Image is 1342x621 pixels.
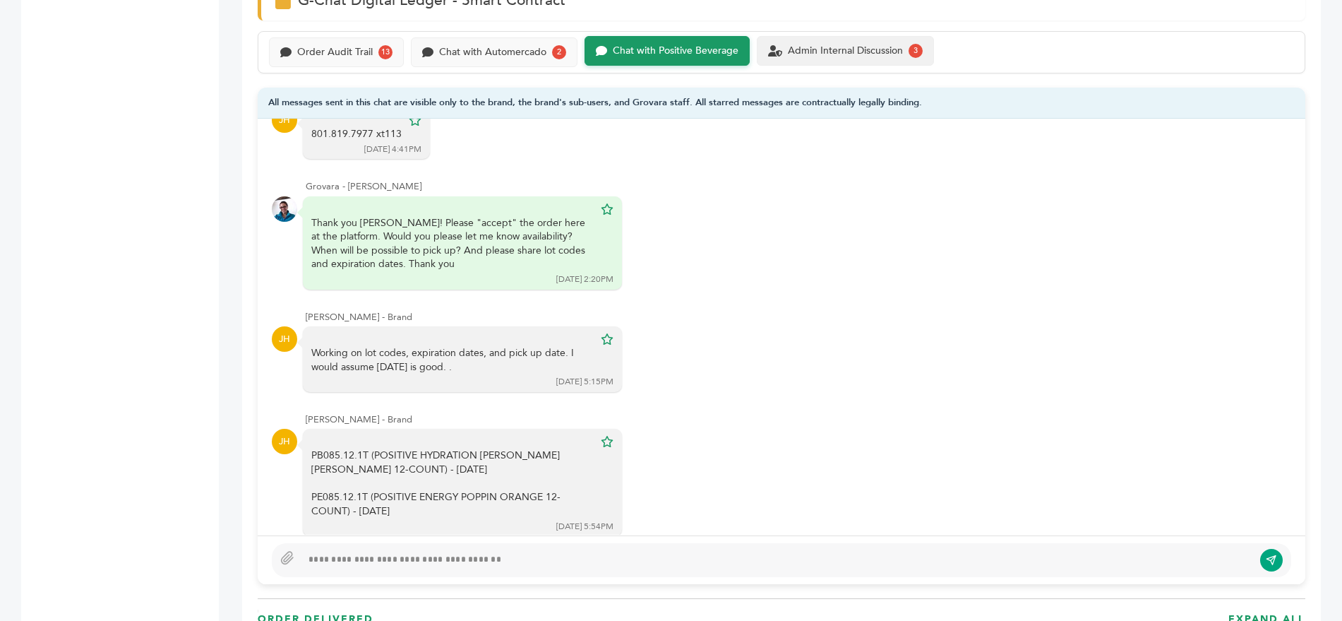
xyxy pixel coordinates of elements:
div: [DATE] 5:54PM [556,521,613,533]
div: 3 [909,44,923,58]
div: [PERSON_NAME] - Brand [306,413,1291,426]
div: 801.819.7977 xt113 [311,127,402,141]
div: [PERSON_NAME] - Brand [306,311,1291,324]
div: Chat with Positive Beverage [613,45,738,57]
div: JH [272,429,297,454]
div: PB085.12.1T (POSITIVE HYDRATION [PERSON_NAME] [PERSON_NAME] 12-COUNT) - [DATE] PE085.12.1T (POSIT... [311,449,594,518]
div: Thank you [PERSON_NAME]! Please "accept" the order here at the platform. Would you please let me ... [311,216,594,271]
div: Chat with Automercado [439,47,546,59]
div: 13 [378,45,393,59]
div: All messages sent in this chat are visible only to the brand, the brand's sub-users, and Grovara ... [258,88,1305,119]
div: Admin Internal Discussion [788,45,903,57]
div: 2 [552,45,566,59]
div: [DATE] 4:41PM [364,143,421,155]
div: JH [272,326,297,352]
div: [DATE] 5:15PM [556,376,613,388]
div: [DATE] 2:20PM [556,273,613,285]
div: Working on lot codes, expiration dates, and pick up date. I would assume [DATE] is good. . [311,346,594,374]
div: Grovara - [PERSON_NAME] [306,180,1291,193]
div: Order Audit Trail [297,47,373,59]
div: JH [272,107,297,133]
